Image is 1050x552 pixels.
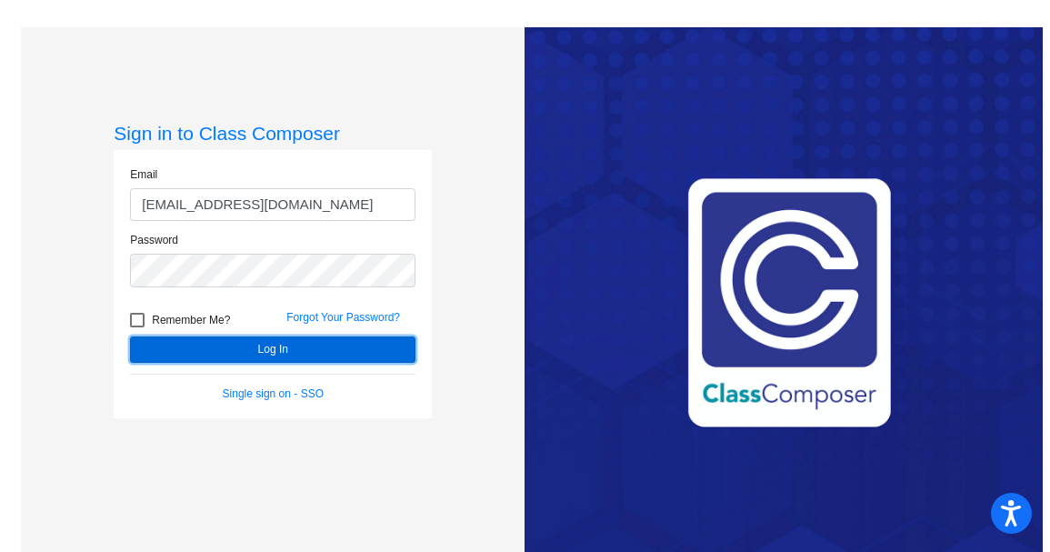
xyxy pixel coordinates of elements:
[114,122,432,145] h3: Sign in to Class Composer
[130,336,415,363] button: Log In
[152,309,230,331] span: Remember Me?
[223,387,324,400] a: Single sign on - SSO
[130,166,157,183] label: Email
[286,311,400,324] a: Forgot Your Password?
[130,232,178,248] label: Password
